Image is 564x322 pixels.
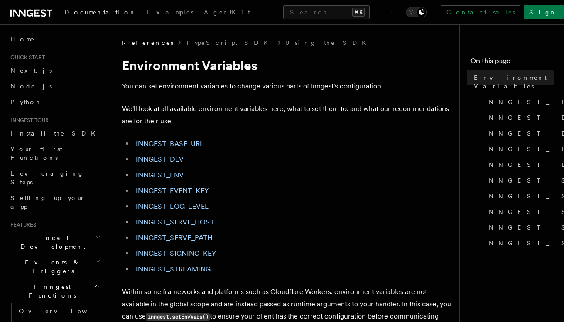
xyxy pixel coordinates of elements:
[476,110,554,125] a: INNGEST_DEV
[10,35,35,44] span: Home
[7,141,102,166] a: Your first Functions
[204,9,250,16] span: AgentKit
[7,258,95,275] span: Events & Triggers
[136,171,184,179] a: INNGEST_ENV
[406,7,427,17] button: Toggle dark mode
[476,220,554,235] a: INNGEST_SIGNING_KEY_FALLBACK
[136,155,184,163] a: INNGEST_DEV
[7,279,102,303] button: Inngest Functions
[7,254,102,279] button: Events & Triggers
[7,78,102,94] a: Node.js
[476,125,554,141] a: INNGEST_ENV
[186,38,273,47] a: TypeScript SDK
[476,188,554,204] a: INNGEST_SERVE_PATH
[7,125,102,141] a: Install the SDK
[146,313,210,321] code: inngest.setEnvVars()
[64,9,136,16] span: Documentation
[7,54,45,61] span: Quick start
[7,221,36,228] span: Features
[122,38,173,47] span: References
[147,9,193,16] span: Examples
[122,58,453,73] h1: Environment Variables
[10,130,101,137] span: Install the SDK
[136,234,213,242] a: INNGEST_SERVE_PATH
[7,190,102,214] a: Setting up your app
[10,83,52,90] span: Node.js
[7,234,95,251] span: Local Development
[10,170,84,186] span: Leveraging Steps
[10,67,52,74] span: Next.js
[7,117,49,124] span: Inngest tour
[10,194,85,210] span: Setting up your app
[122,103,453,127] p: We'll look at all available environment variables here, what to set them to, and what our recomme...
[7,230,102,254] button: Local Development
[476,173,554,188] a: INNGEST_SERVE_HOST
[199,3,255,24] a: AgentKit
[476,235,554,251] a: INNGEST_STREAMING
[476,204,554,220] a: INNGEST_SIGNING_KEY
[10,98,42,105] span: Python
[476,157,554,173] a: INNGEST_LOG_LEVEL
[7,63,102,78] a: Next.js
[15,303,102,319] a: Overview
[7,282,94,300] span: Inngest Functions
[122,80,453,92] p: You can set environment variables to change various parts of Inngest's configuration.
[470,70,554,94] a: Environment Variables
[476,141,554,157] a: INNGEST_EVENT_KEY
[7,166,102,190] a: Leveraging Steps
[441,5,520,19] a: Contact sales
[136,249,216,258] a: INNGEST_SIGNING_KEY
[136,218,214,226] a: INNGEST_SERVE_HOST
[136,265,211,273] a: INNGEST_STREAMING
[10,146,62,161] span: Your first Functions
[352,8,365,17] kbd: ⌘K
[476,94,554,110] a: INNGEST_BASE_URL
[136,139,204,148] a: INNGEST_BASE_URL
[7,94,102,110] a: Python
[142,3,199,24] a: Examples
[59,3,142,24] a: Documentation
[283,5,370,19] button: Search...⌘K
[285,38,371,47] a: Using the SDK
[136,186,209,195] a: INNGEST_EVENT_KEY
[470,56,554,70] h4: On this page
[19,308,108,315] span: Overview
[136,202,209,210] a: INNGEST_LOG_LEVEL
[474,73,554,91] span: Environment Variables
[7,31,102,47] a: Home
